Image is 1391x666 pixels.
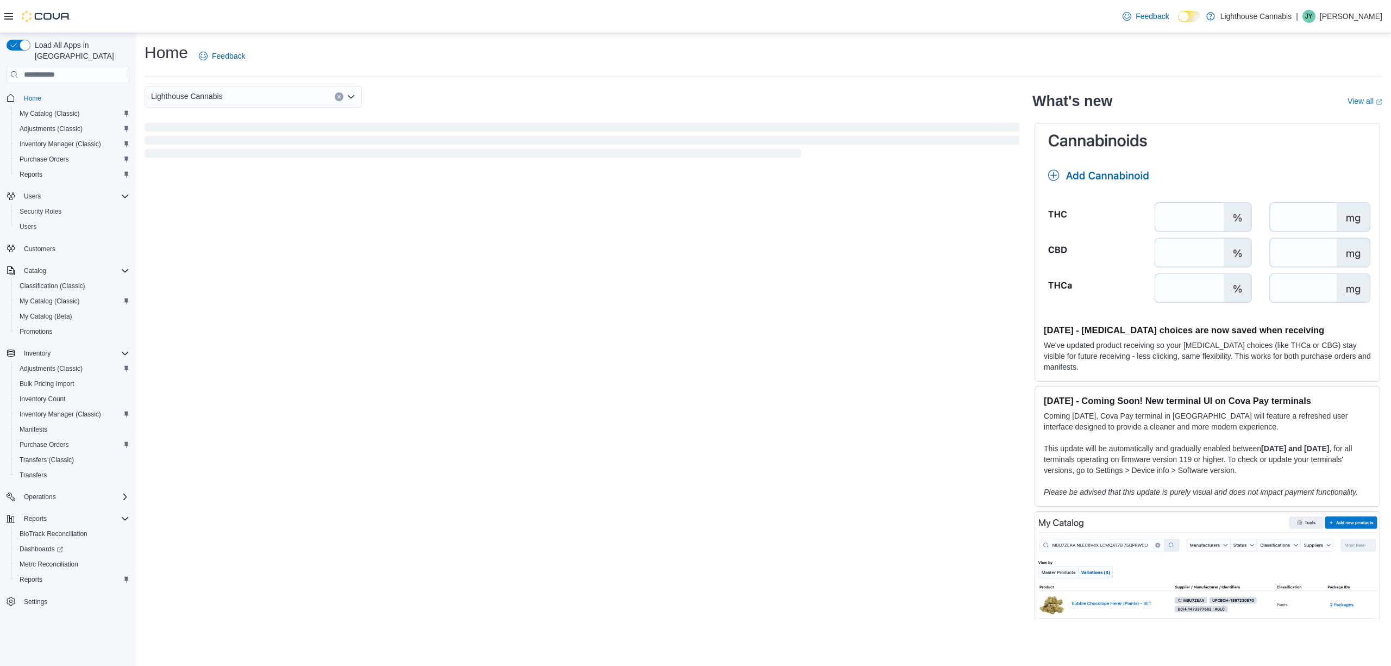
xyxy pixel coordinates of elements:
span: Manifests [20,425,47,434]
span: My Catalog (Beta) [20,312,72,321]
a: Inventory Count [15,393,70,406]
span: Adjustments (Classic) [20,364,83,373]
span: BioTrack Reconciliation [15,527,129,540]
img: Cova [22,11,71,22]
span: Settings [24,597,47,606]
a: Dashboards [15,543,67,556]
span: Reports [20,575,42,584]
span: Home [24,94,41,103]
a: Bulk Pricing Import [15,377,79,390]
a: Promotions [15,325,57,338]
a: Purchase Orders [15,153,73,166]
span: Inventory Manager (Classic) [15,138,129,151]
button: Settings [2,594,134,609]
span: Operations [20,490,129,503]
button: Purchase Orders [11,152,134,167]
h1: Home [145,42,188,64]
span: Inventory Count [20,395,66,403]
button: Security Roles [11,204,134,219]
nav: Complex example [7,85,129,638]
span: Security Roles [20,207,61,216]
a: Inventory Manager (Classic) [15,408,105,421]
span: Feedback [212,51,245,61]
span: Bulk Pricing Import [20,379,74,388]
span: Load All Apps in [GEOGRAPHIC_DATA] [30,40,129,61]
button: Reports [11,167,134,182]
button: Users [20,190,45,203]
a: Manifests [15,423,52,436]
span: Catalog [24,266,46,275]
span: Inventory Count [15,393,129,406]
a: Feedback [1118,5,1173,27]
span: Purchase Orders [15,438,129,451]
button: Inventory Manager (Classic) [11,136,134,152]
a: Customers [20,242,60,256]
button: Classification (Classic) [11,278,134,294]
a: My Catalog (Beta) [15,310,77,323]
span: Adjustments (Classic) [15,122,129,135]
a: Adjustments (Classic) [15,122,87,135]
button: Adjustments (Classic) [11,361,134,376]
span: Customers [24,245,55,253]
button: My Catalog (Classic) [11,106,134,121]
button: Inventory [2,346,134,361]
button: Customers [2,241,134,257]
button: Adjustments (Classic) [11,121,134,136]
button: Transfers [11,468,134,483]
span: Transfers [15,469,129,482]
span: Reports [24,514,47,523]
button: Transfers (Classic) [11,452,134,468]
button: Metrc Reconciliation [11,557,134,572]
span: Purchase Orders [20,155,69,164]
span: My Catalog (Classic) [15,107,129,120]
h2: What's new [1032,92,1112,110]
span: Users [24,192,41,201]
a: Reports [15,573,47,586]
span: Promotions [20,327,53,336]
button: Inventory [20,347,55,360]
span: Metrc Reconciliation [20,560,78,569]
a: Users [15,220,41,233]
a: Transfers (Classic) [15,453,78,466]
a: Adjustments (Classic) [15,362,87,375]
span: Users [20,190,129,203]
button: My Catalog (Beta) [11,309,134,324]
button: Promotions [11,324,134,339]
span: JY [1305,10,1313,23]
span: BioTrack Reconciliation [20,530,87,538]
span: Security Roles [15,205,129,218]
span: Inventory [20,347,129,360]
p: | [1296,10,1298,23]
span: Bulk Pricing Import [15,377,129,390]
a: Feedback [195,45,249,67]
span: My Catalog (Classic) [20,297,80,306]
span: Purchase Orders [20,440,69,449]
span: Dark Mode [1178,22,1179,23]
a: Transfers [15,469,51,482]
p: This update will be automatically and gradually enabled between , for all terminals operating on ... [1044,443,1371,476]
span: Inventory [24,349,51,358]
button: BioTrack Reconciliation [11,526,134,541]
button: Bulk Pricing Import [11,376,134,391]
a: Reports [15,168,47,181]
em: Please be advised that this update is purely visual and does not impact payment functionality. [1044,488,1358,496]
span: Promotions [15,325,129,338]
button: Users [11,219,134,234]
span: Feedback [1136,11,1169,22]
button: Catalog [2,263,134,278]
span: Reports [20,170,42,179]
span: Manifests [15,423,129,436]
span: Inventory Manager (Classic) [15,408,129,421]
span: Purchase Orders [15,153,129,166]
button: Reports [20,512,51,525]
button: Reports [2,511,134,526]
p: Lighthouse Cannabis [1220,10,1292,23]
button: Manifests [11,422,134,437]
span: Reports [20,512,129,525]
span: Classification (Classic) [20,282,85,290]
strong: [DATE] and [DATE] [1261,444,1329,453]
a: Metrc Reconciliation [15,558,83,571]
a: Home [20,92,46,105]
a: Inventory Manager (Classic) [15,138,105,151]
span: Metrc Reconciliation [15,558,129,571]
